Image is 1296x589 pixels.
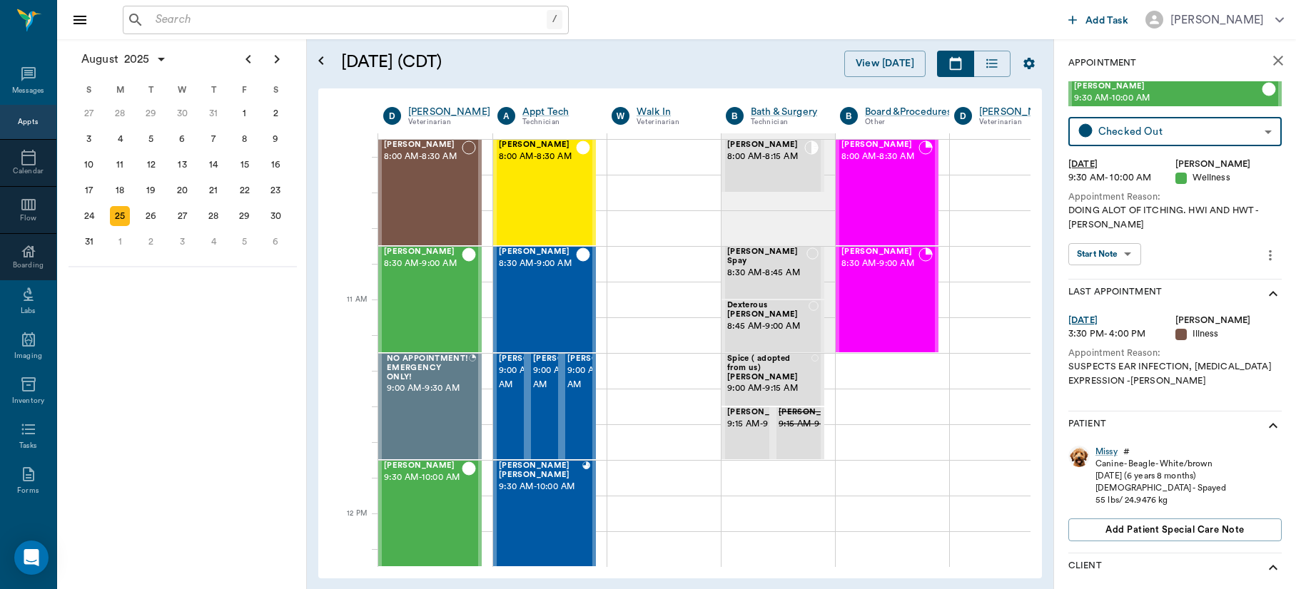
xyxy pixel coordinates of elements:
[141,129,161,149] div: Tuesday, August 5, 2025
[1123,446,1130,458] div: #
[727,150,804,164] span: 8:00 AM - 8:15 AM
[121,49,153,69] span: 2025
[499,480,582,494] span: 9:30 AM - 10:00 AM
[408,116,490,128] div: Veterinarian
[751,105,819,119] div: Bath & Surgery
[527,353,562,460] div: CHECKED_OUT, 9:00 AM - 9:30 AM
[1068,204,1282,231] div: DOING ALOT OF ITCHING. HWI AND HWT -[PERSON_NAME]
[727,266,806,280] span: 8:30 AM - 8:45 AM
[265,232,285,252] div: Saturday, September 6, 2025
[235,103,255,123] div: Friday, August 1, 2025
[779,408,850,417] span: [PERSON_NAME]
[533,364,604,392] span: 9:00 AM - 9:30 AM
[841,247,918,257] span: [PERSON_NAME]
[1170,11,1264,29] div: [PERSON_NAME]
[384,247,462,257] span: [PERSON_NAME]
[722,299,824,353] div: NOT_CONFIRMED, 8:45 AM - 9:00 AM
[105,79,136,101] div: M
[1175,327,1282,341] div: Illness
[1068,158,1175,171] div: [DATE]
[110,180,130,200] div: Monday, August 18, 2025
[726,107,744,125] div: B
[79,155,99,175] div: Sunday, August 10, 2025
[979,105,1061,119] a: [PERSON_NAME]
[499,150,576,164] span: 8:00 AM - 8:30 AM
[1074,82,1262,91] span: [PERSON_NAME]
[384,471,462,485] span: 9:30 AM - 10:00 AM
[499,354,570,364] span: [PERSON_NAME]
[1265,559,1282,576] svg: show more
[313,34,330,88] button: Open calendar
[265,206,285,226] div: Saturday, August 30, 2025
[173,180,193,200] div: Wednesday, August 20, 2025
[727,354,811,381] span: Spice ( adopted from us) [PERSON_NAME]
[79,103,99,123] div: Sunday, July 27, 2025
[141,155,161,175] div: Tuesday, August 12, 2025
[173,129,193,149] div: Wednesday, August 6, 2025
[378,353,482,460] div: BOOKED, 9:00 AM - 9:30 AM
[66,6,94,34] button: Close drawer
[74,45,174,73] button: August2025
[727,140,804,150] span: [PERSON_NAME]
[378,139,482,246] div: NOT_CONFIRMED, 8:00 AM - 8:30 AM
[265,103,285,123] div: Saturday, August 2, 2025
[1068,314,1175,327] div: [DATE]
[1068,446,1090,467] img: Profile Image
[79,206,99,226] div: Sunday, August 24, 2025
[110,206,130,226] div: Today, Monday, August 25, 2025
[1259,243,1282,267] button: more
[378,460,482,567] div: CHECKED_OUT, 9:30 AM - 10:00 AM
[722,353,824,406] div: NOT_CONFIRMED, 9:00 AM - 9:15 AM
[1068,171,1175,185] div: 9:30 AM - 10:00 AM
[562,353,596,460] div: NOT_CONFIRMED, 9:00 AM - 9:30 AM
[387,354,469,381] span: NO APPOINTMENT! EMERGENCY ONLY!
[79,129,99,149] div: Sunday, August 3, 2025
[330,292,367,328] div: 11 AM
[235,232,255,252] div: Friday, September 5, 2025
[1175,158,1282,171] div: [PERSON_NAME]
[493,460,596,567] div: READY_TO_CHECKOUT, 9:30 AM - 10:00 AM
[1095,482,1226,494] div: [DEMOGRAPHIC_DATA] - Spayed
[844,51,926,77] button: View [DATE]
[383,107,401,125] div: D
[1068,559,1102,576] p: Client
[567,364,639,392] span: 9:00 AM - 9:30 AM
[1068,518,1282,541] button: Add patient Special Care Note
[150,10,547,30] input: Search
[167,79,198,101] div: W
[14,541,49,575] div: Open Intercom Messenger
[1095,446,1118,458] a: Missy
[722,406,773,460] div: BOOKED, 9:15 AM - 9:30 AM
[637,105,704,119] a: Walk In
[173,206,193,226] div: Wednesday, August 27, 2025
[110,103,130,123] div: Monday, July 28, 2025
[141,103,161,123] div: Tuesday, July 29, 2025
[203,232,223,252] div: Thursday, September 4, 2025
[18,117,38,128] div: Appts
[408,105,490,119] a: [PERSON_NAME]
[14,351,42,362] div: Imaging
[522,105,590,119] a: Appt Tech
[499,461,582,480] span: [PERSON_NAME] [PERSON_NAME]
[1068,285,1162,302] p: Last Appointment
[1265,285,1282,302] svg: show more
[1264,46,1292,75] button: close
[203,180,223,200] div: Thursday, August 21, 2025
[203,129,223,149] div: Thursday, August 7, 2025
[1134,6,1295,33] button: [PERSON_NAME]
[265,155,285,175] div: Saturday, August 16, 2025
[265,180,285,200] div: Saturday, August 23, 2025
[727,247,806,266] span: [PERSON_NAME] Spay
[1068,327,1175,341] div: 3:30 PM - 4:00 PM
[341,51,637,73] h5: [DATE] (CDT)
[493,246,596,353] div: CHECKED_OUT, 8:30 AM - 9:00 AM
[141,180,161,200] div: Tuesday, August 19, 2025
[21,306,36,317] div: Labs
[865,105,952,119] a: Board &Procedures
[79,49,121,69] span: August
[79,232,99,252] div: Sunday, August 31, 2025
[499,364,570,392] span: 9:00 AM - 9:30 AM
